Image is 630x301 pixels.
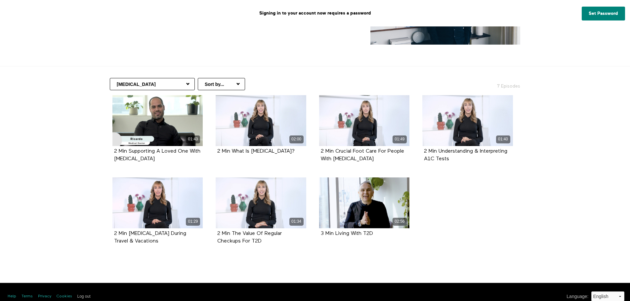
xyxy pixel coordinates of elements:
[38,294,51,299] a: Privacy
[319,177,410,228] a: 3 Min Living With T2D 02:56
[321,149,404,161] a: 2 Min Crucial Foot Care For People With [MEDICAL_DATA]
[114,149,200,162] strong: 2 Min Supporting A Loved One With Type 2 Diabetes
[450,78,524,90] h2: 7 Episodes
[5,5,625,21] p: Signing in to your account now requires a password
[217,149,295,154] a: 2 Min What Is [MEDICAL_DATA]?
[321,149,404,162] strong: 2 Min Crucial Foot Care For People With Diabetes
[393,218,407,225] div: 02:56
[393,135,407,143] div: 01:49
[424,149,507,162] strong: 2 Min Understanding & Interpreting A1C Tests
[216,177,306,228] a: 2 Min The Value Of Regular Checkups For T2D 01:34
[217,231,282,244] a: 2 Min The Value Of Regular Checkups For T2D
[422,95,513,146] a: 2 Min Understanding & Interpreting A1C Tests 01:40
[114,149,200,161] a: 2 Min Supporting A Loved One With [MEDICAL_DATA]
[321,231,373,236] a: 3 Min Living With T2D
[567,293,588,300] label: Language :
[496,135,510,143] div: 01:40
[77,294,91,299] input: Log out
[217,149,295,154] strong: 2 Min What Is Type 2 Diabetes?
[112,177,203,228] a: 2 Min Type 2 Diabetes During Travel & Vacations 01:29
[57,294,72,299] a: Cookies
[582,7,625,20] a: Set Password
[289,218,304,225] div: 01:34
[114,231,186,244] a: 2 Min [MEDICAL_DATA] During Travel & Vacations
[186,135,200,143] div: 01:43
[114,231,186,244] strong: 2 Min Type 2 Diabetes During Travel & Vacations
[216,95,306,146] a: 2 Min What Is Type 2 Diabetes? 02:00
[21,294,33,299] a: Terms
[319,95,410,146] a: 2 Min Crucial Foot Care For People With Diabetes 01:49
[8,294,16,299] a: Help
[424,149,507,161] a: 2 Min Understanding & Interpreting A1C Tests
[186,218,200,225] div: 01:29
[112,95,203,146] a: 2 Min Supporting A Loved One With Type 2 Diabetes 01:43
[289,135,304,143] div: 02:00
